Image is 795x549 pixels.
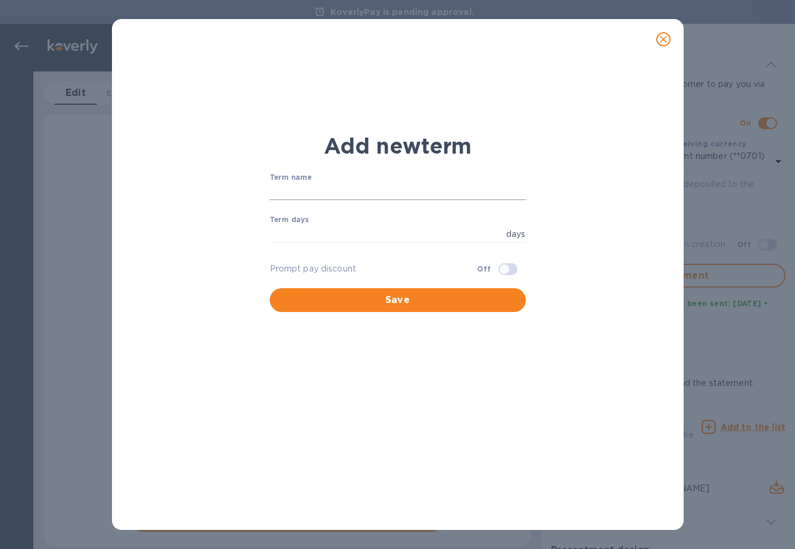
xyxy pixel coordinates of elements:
p: days [506,228,526,241]
button: Save [270,288,526,312]
b: Add new term [324,133,472,159]
button: close [649,25,678,54]
b: Off [477,264,491,273]
span: Save [279,293,516,307]
label: Term name [270,174,312,181]
p: Prompt pay discount [270,263,478,275]
label: Term days [270,217,309,224]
